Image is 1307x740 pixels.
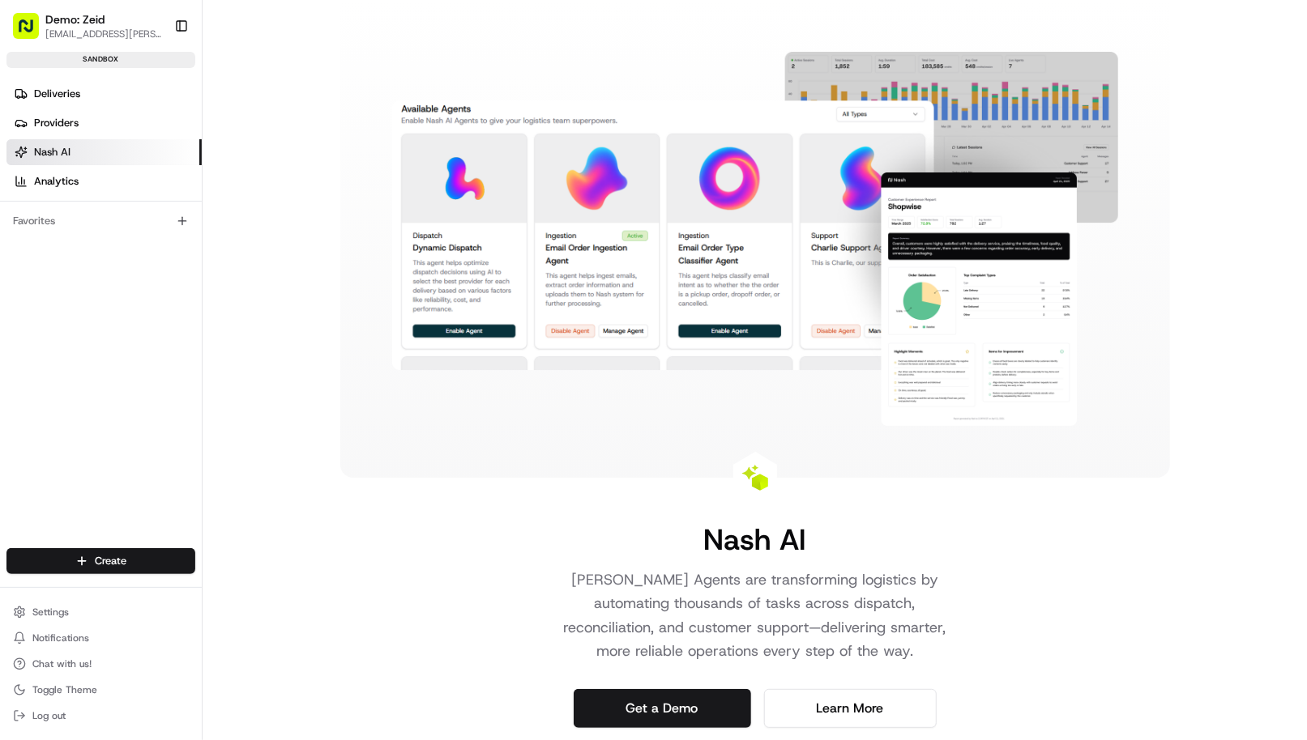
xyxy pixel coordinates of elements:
[153,234,260,250] span: API Documentation
[130,228,267,257] a: 💻API Documentation
[764,689,937,728] a: Learn More
[137,236,150,249] div: 💻
[6,52,195,68] div: sandbox
[32,709,66,722] span: Log out
[32,683,97,696] span: Toggle Theme
[16,154,45,183] img: 1736555255976-a54dd68f-1ca7-489b-9aae-adbdc363a1c4
[548,568,963,663] p: [PERSON_NAME] Agents are transforming logistics by automating thousands of tasks across dispatch,...
[6,6,168,45] button: Demo: Zeid[EMAIL_ADDRESS][PERSON_NAME]
[32,657,92,670] span: Chat with us!
[55,170,205,183] div: We're available if you need us!
[45,28,161,40] button: [EMAIL_ADDRESS][PERSON_NAME]
[32,632,89,644] span: Notifications
[6,139,202,165] a: Nash AI
[6,208,195,234] div: Favorites
[32,234,124,250] span: Knowledge Base
[6,678,195,701] button: Toggle Theme
[45,11,105,28] button: Demo: Zeid
[114,273,196,286] a: Powered byPylon
[34,116,79,130] span: Providers
[32,606,69,619] span: Settings
[16,15,49,48] img: Nash
[6,110,202,136] a: Providers
[34,145,70,159] span: Nash AI
[6,704,195,727] button: Log out
[34,87,80,101] span: Deliveries
[6,548,195,574] button: Create
[16,64,295,90] p: Welcome 👋
[6,653,195,675] button: Chat with us!
[55,154,266,170] div: Start new chat
[10,228,130,257] a: 📗Knowledge Base
[6,601,195,623] button: Settings
[742,465,768,491] img: Nash AI Logo
[161,274,196,286] span: Pylon
[16,236,29,249] div: 📗
[34,174,79,189] span: Analytics
[6,168,202,194] a: Analytics
[42,104,267,121] input: Clear
[6,81,202,107] a: Deliveries
[704,523,806,555] h1: Nash AI
[6,627,195,649] button: Notifications
[95,554,126,568] span: Create
[574,689,751,728] a: Get a Demo
[275,159,295,178] button: Start new chat
[392,52,1118,426] img: Nash AI Dashboard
